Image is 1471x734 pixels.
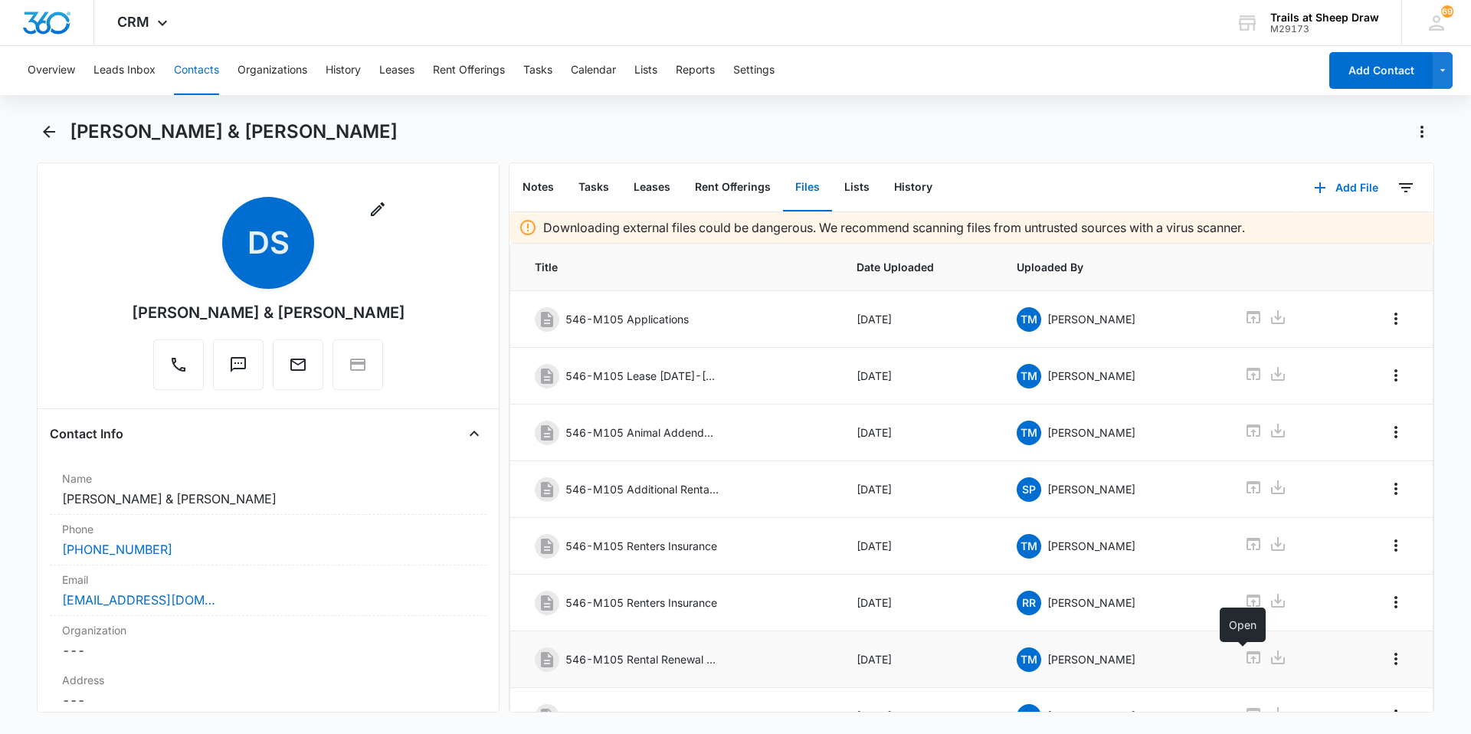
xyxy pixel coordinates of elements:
[535,259,820,275] span: Title
[565,481,719,497] p: 546-M105 Additional Rental Addendum (W/D)
[50,616,487,666] div: Organization---
[62,490,474,508] dd: [PERSON_NAME] & [PERSON_NAME]
[1410,120,1434,144] button: Actions
[838,461,999,518] td: [DATE]
[1017,259,1207,275] span: Uploaded By
[462,421,487,446] button: Close
[1047,651,1135,667] p: [PERSON_NAME]
[1384,477,1408,501] button: Overflow Menu
[1270,11,1379,24] div: account name
[238,46,307,95] button: Organizations
[783,164,832,211] button: Files
[1441,5,1453,18] span: 69
[565,368,719,384] p: 546-M105 Lease [DATE]-[DATE]
[213,363,264,376] a: Text
[1384,647,1408,671] button: Overflow Menu
[683,164,783,211] button: Rent Offerings
[1017,421,1041,445] span: TM
[1384,703,1408,728] button: Overflow Menu
[543,218,1245,237] p: Downloading external files could be dangerous. We recommend scanning files from untrusted sources...
[93,46,156,95] button: Leads Inbox
[1384,533,1408,558] button: Overflow Menu
[433,46,505,95] button: Rent Offerings
[1047,311,1135,327] p: [PERSON_NAME]
[379,46,414,95] button: Leases
[565,424,719,441] p: 546-M105 Animal Addendum
[1384,363,1408,388] button: Overflow Menu
[1047,538,1135,554] p: [PERSON_NAME]
[1220,608,1266,642] div: Open
[70,120,398,143] h1: [PERSON_NAME] & [PERSON_NAME]
[838,348,999,405] td: [DATE]
[273,363,323,376] a: Email
[50,515,487,565] div: Phone[PHONE_NUMBER]
[1047,708,1135,724] p: [PERSON_NAME]
[50,464,487,515] div: Name[PERSON_NAME] & [PERSON_NAME]
[62,572,474,588] label: Email
[1299,169,1394,206] button: Add File
[62,622,474,638] label: Organization
[838,291,999,348] td: [DATE]
[565,311,689,327] p: 546-M105 Applications
[62,672,474,688] label: Address
[1047,481,1135,497] p: [PERSON_NAME]
[1017,364,1041,388] span: TM
[838,518,999,575] td: [DATE]
[523,46,552,95] button: Tasks
[273,339,323,390] button: Email
[1329,52,1433,89] button: Add Contact
[565,538,717,554] p: 546-M105 Renters Insurance
[857,259,981,275] span: Date Uploaded
[62,641,474,660] dd: ---
[1017,534,1041,559] span: TM
[1017,307,1041,332] span: TM
[566,164,621,211] button: Tasks
[213,339,264,390] button: Text
[1384,420,1408,444] button: Overflow Menu
[571,46,616,95] button: Calendar
[733,46,775,95] button: Settings
[634,46,657,95] button: Lists
[832,164,882,211] button: Lists
[37,120,61,144] button: Back
[1394,175,1418,200] button: Filters
[153,339,204,390] button: Call
[1384,590,1408,614] button: Overflow Menu
[117,14,149,30] span: CRM
[50,666,487,716] div: Address---
[62,521,474,537] label: Phone
[1047,595,1135,611] p: [PERSON_NAME]
[62,691,474,709] dd: ---
[50,565,487,616] div: Email[EMAIL_ADDRESS][DOMAIN_NAME]
[62,470,474,487] label: Name
[62,540,172,559] a: [PHONE_NUMBER]
[510,164,566,211] button: Notes
[565,595,717,611] p: 546-M105 Renters Insurance
[621,164,683,211] button: Leases
[28,46,75,95] button: Overview
[222,197,314,289] span: DS
[1384,306,1408,331] button: Overflow Menu
[1017,647,1041,672] span: TM
[132,301,405,324] div: [PERSON_NAME] & [PERSON_NAME]
[882,164,945,211] button: History
[565,708,717,724] p: 546-M105 Renters Insurance
[1441,5,1453,18] div: notifications count
[838,575,999,631] td: [DATE]
[1017,591,1041,615] span: RR
[1047,368,1135,384] p: [PERSON_NAME]
[174,46,219,95] button: Contacts
[1017,477,1041,502] span: SP
[50,424,123,443] h4: Contact Info
[838,631,999,688] td: [DATE]
[153,363,204,376] a: Call
[1017,704,1041,729] span: TM
[326,46,361,95] button: History
[1270,24,1379,34] div: account id
[676,46,715,95] button: Reports
[62,591,215,609] a: [EMAIL_ADDRESS][DOMAIN_NAME]
[1047,424,1135,441] p: [PERSON_NAME]
[838,405,999,461] td: [DATE]
[565,651,719,667] p: 546-M105 Rental Renewal Agreement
